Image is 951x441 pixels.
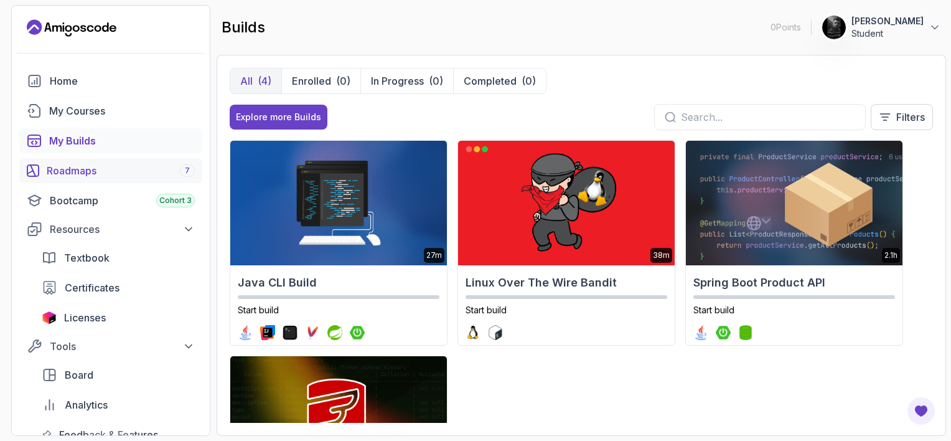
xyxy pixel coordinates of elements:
[822,15,941,40] button: user profile image[PERSON_NAME]Student
[50,339,195,354] div: Tools
[906,396,936,426] button: Open Feedback Button
[360,69,453,93] button: In Progress(0)
[327,325,342,340] img: spring logo
[457,140,675,346] a: Linux Over The Wire Bandit card38mLinux Over The Wire BanditStart buildlinux logobash logo
[19,69,202,93] a: home
[49,133,195,148] div: My Builds
[685,140,903,346] a: Spring Boot Product API card2.1hSpring Boot Product APIStart buildjava logospring-boot logospring...
[34,392,202,417] a: analytics
[19,128,202,153] a: builds
[466,305,507,315] span: Start build
[236,111,321,123] div: Explore more Builds
[292,73,331,88] p: Enrolled
[686,141,902,265] img: Spring Boot Product API card
[42,311,57,324] img: jetbrains icon
[458,141,675,265] img: Linux Over The Wire Bandit card
[34,363,202,387] a: board
[65,367,93,382] span: Board
[238,274,439,292] h2: Java CLI Build
[884,250,897,260] p: 2.1h
[488,325,503,340] img: bash logo
[466,274,667,292] h2: Linux Over The Wire Bandit
[230,105,327,130] button: Explore more Builds
[65,280,119,295] span: Certificates
[283,325,297,340] img: terminal logo
[19,218,202,240] button: Resources
[185,166,190,176] span: 7
[64,250,110,265] span: Textbook
[19,158,202,183] a: roadmaps
[822,16,846,39] img: user profile image
[771,21,801,34] p: 0 Points
[34,245,202,270] a: textbook
[47,163,195,178] div: Roadmaps
[371,73,424,88] p: In Progress
[230,140,447,346] a: Java CLI Build card27mJava CLI BuildStart buildjava logointellij logoterminal logomaven logosprin...
[693,274,895,292] h2: Spring Boot Product API
[65,397,108,412] span: Analytics
[738,325,753,340] img: spring-data-jpa logo
[222,17,265,37] h2: builds
[34,275,202,300] a: certificates
[522,73,536,88] div: (0)
[238,325,253,340] img: java logo
[426,250,442,260] p: 27m
[281,69,360,93] button: Enrolled(0)
[350,325,365,340] img: spring-boot logo
[851,27,924,40] p: Student
[896,110,925,125] p: Filters
[305,325,320,340] img: maven logo
[336,73,350,88] div: (0)
[230,69,281,93] button: All(4)
[453,69,546,93] button: Completed(0)
[871,104,933,130] button: Filters
[19,188,202,213] a: bootcamp
[466,325,480,340] img: linux logo
[851,15,924,27] p: [PERSON_NAME]
[19,335,202,358] button: Tools
[681,110,855,125] input: Search...
[159,196,192,206] span: Cohort 3
[258,73,271,88] div: (4)
[429,73,443,88] div: (0)
[260,325,275,340] img: intellij logo
[230,141,447,265] img: Java CLI Build card
[653,250,670,260] p: 38m
[50,73,195,88] div: Home
[50,222,195,237] div: Resources
[464,73,517,88] p: Completed
[50,193,195,208] div: Bootcamp
[34,305,202,330] a: licenses
[27,18,116,38] a: Landing page
[240,73,253,88] p: All
[64,310,106,325] span: Licenses
[693,325,708,340] img: java logo
[19,98,202,123] a: courses
[49,103,195,118] div: My Courses
[693,305,734,315] span: Start build
[238,305,279,315] span: Start build
[716,325,731,340] img: spring-boot logo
